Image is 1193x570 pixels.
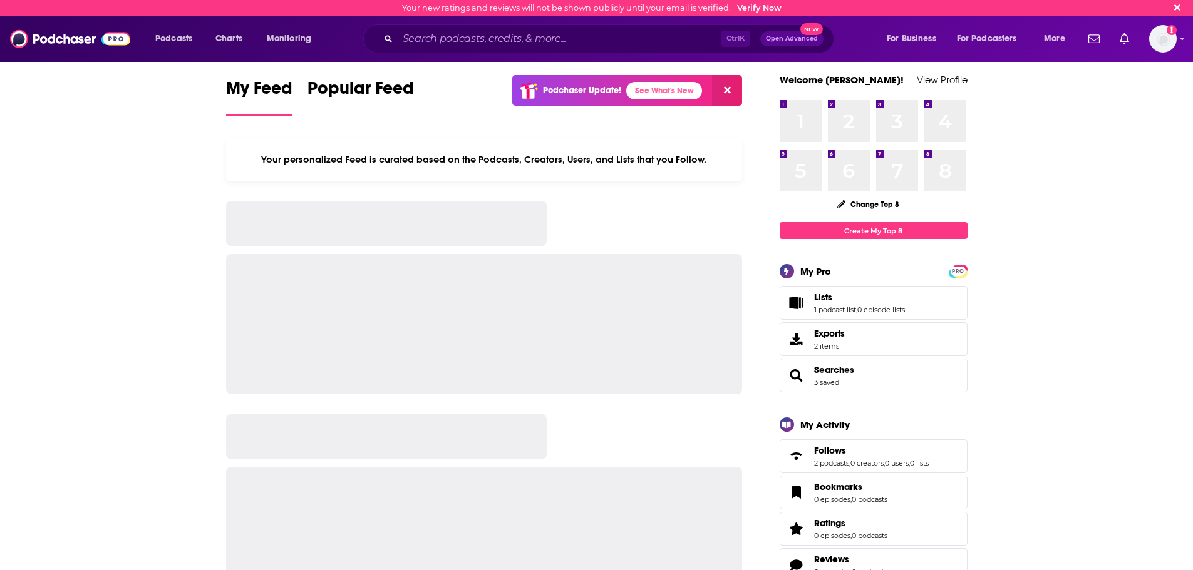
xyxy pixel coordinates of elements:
div: My Pro [800,265,831,277]
a: Searches [784,367,809,384]
button: open menu [258,29,328,49]
a: Popular Feed [307,78,414,116]
p: Podchaser Update! [543,85,621,96]
a: Ratings [814,517,887,529]
a: 1 podcast list [814,305,856,314]
span: Podcasts [155,30,192,48]
div: Your personalized Feed is curated based on the Podcasts, Creators, Users, and Lists that you Follow. [226,138,743,181]
span: , [850,495,852,504]
span: Exports [814,328,845,339]
a: 3 saved [814,378,839,387]
span: Monitoring [267,30,311,48]
span: Ctrl K [721,31,750,47]
span: , [909,459,910,467]
span: Exports [784,330,809,348]
span: Lists [814,292,832,303]
a: 0 creators [850,459,884,467]
a: See What's New [626,82,702,99]
div: Your new ratings and reviews will not be shown publicly until your email is verified. [402,3,782,13]
span: Open Advanced [766,36,818,42]
button: Show profile menu [1149,25,1177,53]
img: Podchaser - Follow, Share and Rate Podcasts [10,27,130,51]
span: Bookmarks [780,476,968,509]
a: Lists [814,292,905,303]
span: Follows [780,439,968,473]
img: User Profile [1149,25,1177,53]
input: Search podcasts, credits, & more... [398,29,721,49]
a: 0 users [885,459,909,467]
span: Ratings [780,512,968,546]
a: Ratings [784,520,809,537]
span: , [884,459,885,467]
span: Ratings [814,517,845,529]
a: Verify Now [737,3,782,13]
a: 2 podcasts [814,459,849,467]
a: Lists [784,294,809,312]
div: My Activity [800,419,850,430]
span: For Podcasters [957,30,1017,48]
span: My Feed [226,78,292,106]
span: Popular Feed [307,78,414,106]
svg: Email not verified [1167,25,1177,35]
a: PRO [951,266,966,275]
a: 0 podcasts [852,495,887,504]
a: Searches [814,364,854,375]
button: Change Top 8 [830,196,907,212]
button: open menu [147,29,209,49]
span: , [850,531,852,540]
span: , [856,305,857,314]
span: For Business [887,30,936,48]
a: 0 episodes [814,531,850,540]
button: Open AdvancedNew [760,31,824,46]
a: Create My Top 8 [780,222,968,239]
span: Searches [780,359,968,392]
a: 0 podcasts [852,531,887,540]
span: Bookmarks [814,481,862,492]
div: Search podcasts, credits, & more... [375,24,846,53]
span: New [800,23,823,35]
a: Show notifications dropdown [1083,28,1105,49]
a: Follows [784,447,809,465]
a: Exports [780,322,968,356]
span: Follows [814,445,846,456]
a: Bookmarks [784,484,809,501]
a: View Profile [917,74,968,86]
span: Reviews [814,554,849,565]
a: Bookmarks [814,481,887,492]
a: 0 lists [910,459,929,467]
span: Logged in as jbarbour [1149,25,1177,53]
a: Reviews [814,554,887,565]
span: PRO [951,267,966,276]
span: 2 items [814,342,845,350]
button: open menu [949,29,1035,49]
button: open menu [878,29,952,49]
span: , [849,459,850,467]
a: My Feed [226,78,292,116]
button: open menu [1035,29,1081,49]
a: Show notifications dropdown [1115,28,1134,49]
a: 0 episode lists [857,305,905,314]
span: Lists [780,286,968,320]
a: 0 episodes [814,495,850,504]
a: Follows [814,445,929,456]
span: More [1044,30,1065,48]
a: Welcome [PERSON_NAME]! [780,74,904,86]
span: Charts [215,30,242,48]
a: Charts [207,29,250,49]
